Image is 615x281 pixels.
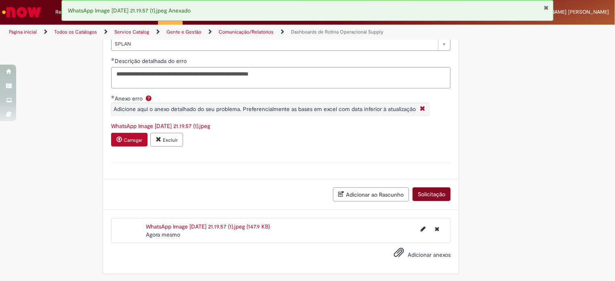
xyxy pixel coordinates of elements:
img: ServiceNow [1,4,42,20]
textarea: Descrição detalhada do erro [111,67,451,89]
small: Excluir [163,137,178,143]
a: WhatsApp Image [DATE] 21.19.57 (1).jpeg (147.9 KB) [146,223,270,230]
a: Service Catalog [114,29,149,35]
button: Excluir anexo WhatsApp Image 2025-09-30 at 21.19.57 (1).jpeg [150,133,183,147]
span: Adicionar anexos [408,251,451,258]
a: Comunicação/Relatórios [219,29,274,35]
small: Carregar [124,137,142,143]
span: Adicione aqui o anexo detalhado do seu problema. Preferencialmente as bases em excel com data inf... [114,105,416,113]
a: Gente e Gestão [166,29,201,35]
span: Anexo erro [115,95,144,102]
button: Editar nome de arquivo WhatsApp Image 2025-09-30 at 21.19.57 (1).jpeg [416,222,430,235]
span: [PERSON_NAME] [PERSON_NAME] [526,8,609,15]
ul: Trilhas de página [6,25,404,40]
span: Requisições [55,8,84,16]
span: Descrição detalhada do erro [115,57,188,65]
span: SPLAN [115,38,434,50]
button: Adicionar anexos [392,245,406,264]
span: Obrigatório Preenchido [111,58,115,61]
button: Excluir WhatsApp Image 2025-09-30 at 21.19.57 (1).jpeg [430,222,444,235]
time: 30/09/2025 21:21:24 [146,231,180,238]
a: Dashboards de Rotina Operacional Supply [291,29,383,35]
span: WhatsApp Image [DATE] 21.19.57 (1).jpeg Anexado [68,7,191,14]
a: Download de WhatsApp Image 2025-09-30 at 21.19.57 (1).jpeg [111,122,210,130]
a: Página inicial [9,29,37,35]
a: Todos os Catálogos [54,29,97,35]
span: Ajuda para Anexo erro [144,95,154,101]
span: Obrigatório Preenchido [111,95,115,99]
button: Adicionar ao Rascunho [333,187,409,201]
button: Solicitação [413,187,451,201]
button: Fechar Notificação [544,4,549,11]
i: Fechar More information Por question_anexo_erro [418,105,427,113]
span: Agora mesmo [146,231,180,238]
button: Carregar anexo de Anexo erro Required [111,133,147,147]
